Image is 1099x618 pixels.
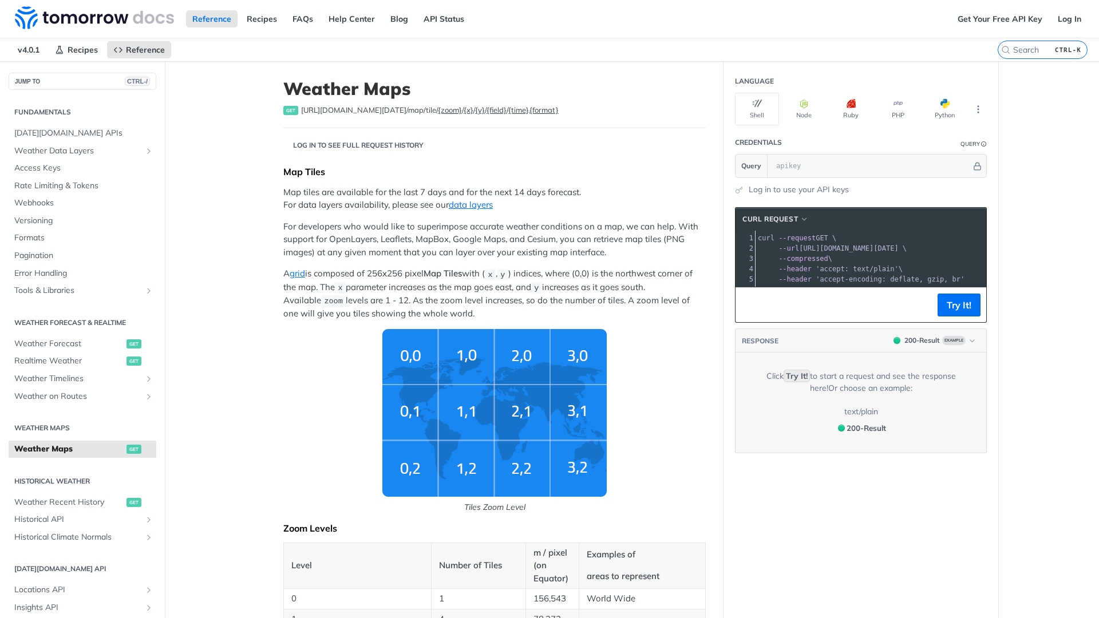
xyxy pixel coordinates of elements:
[9,318,156,328] h2: Weather Forecast & realtime
[9,370,156,387] a: Weather TimelinesShow subpages for Weather Timelines
[291,592,424,605] p: 0
[9,160,156,177] a: Access Keys
[876,93,920,125] button: PHP
[782,93,826,125] button: Node
[126,445,141,454] span: get
[741,296,757,314] button: Copy to clipboard
[9,335,156,352] a: Weather Forecastget
[981,141,987,147] i: Information
[838,425,845,431] span: 200
[144,374,153,383] button: Show subpages for Weather Timelines
[144,515,153,524] button: Show subpages for Historical API
[126,339,141,348] span: get
[144,603,153,612] button: Show subpages for Insights API
[283,166,706,177] div: Map Tiles
[847,423,886,433] span: 200 - Result
[9,212,156,229] a: Versioning
[533,592,571,605] p: 156,543
[14,180,153,192] span: Rate Limiting & Tokens
[741,161,761,171] span: Query
[587,570,698,583] p: areas to represent
[9,107,156,117] h2: Fundamentals
[144,146,153,156] button: Show subpages for Weather Data Layers
[844,406,878,418] div: text/plain
[322,10,381,27] a: Help Center
[14,532,141,543] span: Historical Climate Normals
[778,255,828,263] span: --compressed
[144,392,153,401] button: Show subpages for Weather on Routes
[9,265,156,282] a: Error Handling
[417,10,471,27] a: API Status
[9,142,156,160] a: Weather Data LayersShow subpages for Weather Data Layers
[9,494,156,511] a: Weather Recent Historyget
[240,10,283,27] a: Recipes
[736,243,755,253] div: 2
[9,177,156,195] a: Rate Limiting & Tokens
[753,370,969,394] div: Click to start a request and see the response here! Or choose an example:
[9,388,156,405] a: Weather on RoutesShow subpages for Weather on Routes
[14,197,153,209] span: Webhooks
[144,585,153,595] button: Show subpages for Locations API
[475,105,485,114] label: {y}
[283,267,706,320] p: A is composed of 256x256 pixel with ( , ) indices, where (0,0) is the northwest corner of the map...
[736,274,755,284] div: 5
[742,214,798,224] span: cURL Request
[1051,10,1088,27] a: Log In
[283,329,706,513] span: Tiles Zoom Level
[960,140,980,148] div: Query
[283,106,298,115] span: get
[14,163,153,174] span: Access Keys
[9,476,156,486] h2: Historical Weather
[283,140,424,150] div: Log in to see full request history
[9,195,156,212] a: Webhooks
[888,335,981,346] button: 200200-ResultExample
[951,10,1049,27] a: Get Your Free API Key
[9,229,156,247] a: Formats
[533,546,571,585] p: m / pixel (on Equator)
[144,533,153,542] button: Show subpages for Historical Climate Normals
[283,501,706,513] p: Tiles Zoom Level
[816,275,964,283] span: 'accept-encoding: deflate, gzip, br'
[14,355,124,367] span: Realtime Weather
[488,270,492,279] span: x
[14,128,153,139] span: [DATE][DOMAIN_NAME] APIs
[9,564,156,574] h2: [DATE][DOMAIN_NAME] API
[778,265,812,273] span: --header
[384,10,414,27] a: Blog
[749,184,849,196] a: Log in to use your API keys
[14,497,124,508] span: Weather Recent History
[14,602,141,613] span: Insights API
[735,137,782,148] div: Credentials
[9,125,156,142] a: [DATE][DOMAIN_NAME] APIs
[942,336,966,345] span: Example
[283,186,706,212] p: Map tiles are available for the last 7 days and for the next 14 days forecast. For data layers av...
[49,41,104,58] a: Recipes
[9,511,156,528] a: Historical APIShow subpages for Historical API
[758,234,774,242] span: curl
[9,73,156,90] button: JUMP TOCTRL-/
[291,559,424,572] p: Level
[741,335,779,347] button: RESPONSE
[923,93,967,125] button: Python
[938,294,981,316] button: Try It!
[283,78,706,99] h1: Weather Maps
[758,234,836,242] span: GET \
[973,104,983,114] svg: More ellipsis
[11,41,46,58] span: v4.0.1
[107,41,171,58] a: Reference
[14,145,141,157] span: Weather Data Layers
[15,6,174,29] img: Tomorrow.io Weather API Docs
[735,93,779,125] button: Shell
[758,244,907,252] span: [URL][DOMAIN_NAME][DATE] \
[14,391,141,402] span: Weather on Routes
[14,338,124,350] span: Weather Forecast
[449,199,493,210] a: data layers
[14,443,124,455] span: Weather Maps
[487,105,507,114] label: {field}
[758,255,832,263] span: \
[9,599,156,616] a: Insights APIShow subpages for Insights API
[971,160,983,172] button: Hide
[68,45,98,55] span: Recipes
[736,264,755,274] div: 4
[126,356,141,366] span: get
